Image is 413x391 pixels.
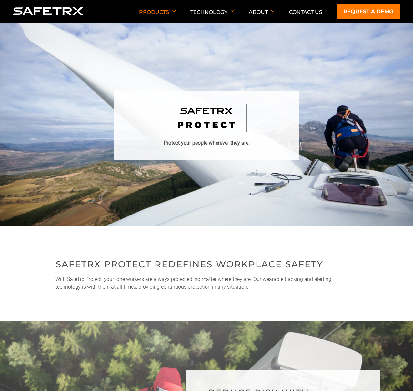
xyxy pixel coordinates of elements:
h1: Protect your people wherever they are. [164,139,250,147]
a: Contact Us [289,9,322,15]
img: Arrow down [271,10,275,12]
p: With SafeTrx Protect, your lone workers are always protected, no matter where they are. Our weara... [55,275,358,291]
img: Arrow down [172,10,176,12]
img: SafeTrx Protect logo [166,104,247,133]
img: Logo SafeTrx [13,7,83,15]
a: Request a demo [337,4,400,19]
img: Arrow down [231,10,234,12]
h2: SafeTrx Protect redefines workplace safety [55,258,358,271]
p: Products [139,9,176,23]
p: About [249,9,275,23]
p: Technology [190,9,234,23]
